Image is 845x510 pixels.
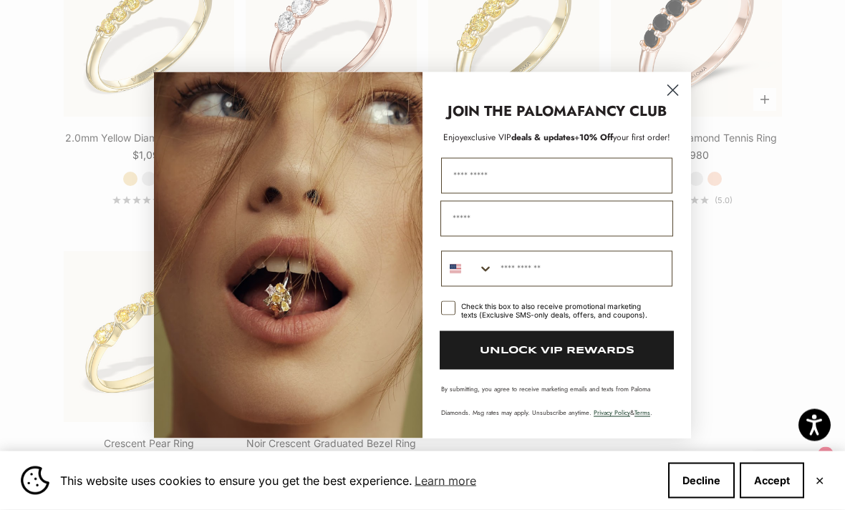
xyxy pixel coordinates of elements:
[668,463,735,499] button: Decline
[660,78,685,103] button: Close dialog
[815,476,824,485] button: Close
[412,470,478,491] a: Learn more
[594,408,630,417] a: Privacy Policy
[594,408,652,417] span: & .
[443,131,463,144] span: Enjoy
[574,131,670,144] span: + your first order!
[450,263,461,275] img: United States
[440,331,674,370] button: UNLOCK VIP REWARDS
[493,252,672,286] input: Phone Number
[448,101,577,122] strong: JOIN THE PALOMA
[463,131,574,144] span: deals & updates
[60,470,657,491] span: This website uses cookies to ensure you get the best experience.
[577,101,667,122] strong: FANCY CLUB
[441,384,672,417] p: By submitting, you agree to receive marketing emails and texts from Paloma Diamonds. Msg rates ma...
[634,408,650,417] a: Terms
[440,201,673,237] input: Email
[21,466,49,495] img: Cookie banner
[463,131,511,144] span: exclusive VIP
[579,131,613,144] span: 10% Off
[740,463,804,499] button: Accept
[441,158,672,194] input: First Name
[461,302,655,319] div: Check this box to also receive promotional marketing texts (Exclusive SMS-only deals, offers, and...
[442,252,493,286] button: Search Countries
[154,72,422,438] img: Loading...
